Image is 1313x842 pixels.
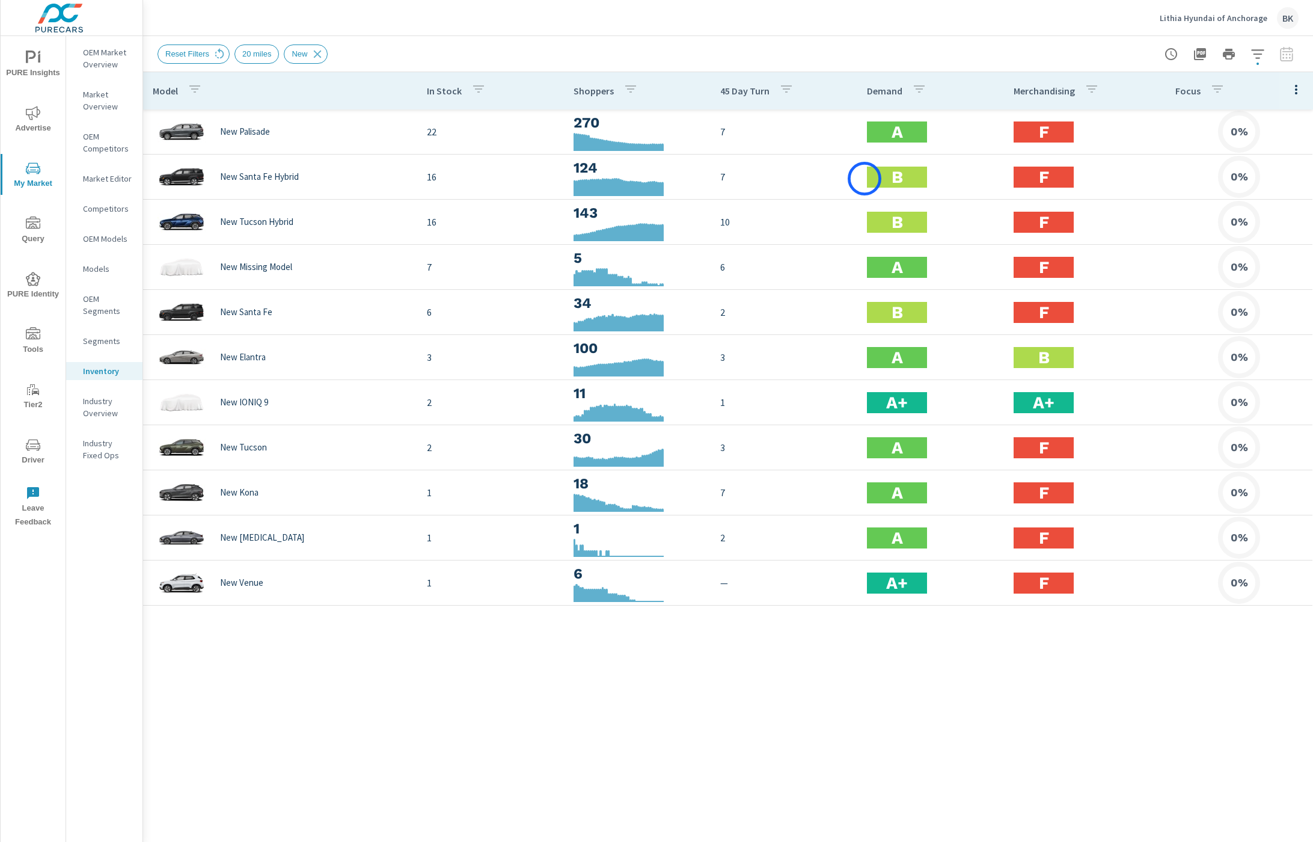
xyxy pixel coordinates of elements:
h2: F [1039,167,1049,188]
h6: 0% [1231,216,1248,228]
p: 22 [427,124,554,139]
p: Model [153,85,178,97]
h3: 270 [574,112,701,133]
h2: A+ [886,573,908,594]
div: New [284,45,328,64]
span: Tier2 [4,383,62,412]
h6: 0% [1231,487,1248,499]
p: New Elantra [220,352,266,363]
h2: A+ [1033,392,1054,413]
p: New Kona [220,487,259,498]
h2: A [892,527,903,549]
p: 16 [427,170,554,184]
p: 2 [720,530,848,545]
div: Models [66,260,142,278]
h3: 30 [574,428,701,449]
p: Market Overview [83,88,133,112]
p: 2 [427,440,554,455]
h3: 1 [574,518,701,539]
p: 1 [427,485,554,500]
h2: F [1039,121,1049,143]
p: Demand [867,85,902,97]
img: glamour [158,475,206,511]
div: Industry Fixed Ops [66,434,142,464]
h2: A+ [886,392,908,413]
span: Tools [4,327,62,357]
p: 2 [720,305,848,319]
h2: A [892,121,903,143]
button: Apply Filters [1246,42,1270,66]
p: 1 [427,576,554,590]
h3: 11 [574,383,701,404]
span: PURE Identity [4,272,62,301]
div: Industry Overview [66,392,142,422]
div: Inventory [66,362,142,380]
div: Reset Filters [158,45,230,64]
h6: 0% [1231,306,1248,318]
p: OEM Segments [83,293,133,317]
p: Competitors [83,203,133,215]
p: Industry Overview [83,395,133,419]
img: glamour [158,159,206,195]
h6: 0% [1231,261,1248,273]
h2: F [1039,212,1049,233]
p: New Tucson [220,442,267,453]
p: In Stock [427,85,462,97]
p: Segments [83,335,133,347]
p: Merchandising [1014,85,1075,97]
div: Market Overview [66,85,142,115]
p: New Santa Fe [220,307,272,318]
p: 1 [720,395,848,410]
h2: A [892,257,903,278]
p: New Santa Fe Hybrid [220,171,299,182]
p: 3 [427,350,554,364]
p: 1 [427,530,554,545]
img: glamour [158,204,206,240]
img: glamour [158,294,206,330]
p: 3 [720,350,848,364]
h3: 124 [574,158,701,178]
img: glamour [158,429,206,466]
span: New [284,49,314,58]
span: Advertise [4,106,62,135]
span: PURE Insights [4,51,62,80]
div: Market Editor [66,170,142,188]
span: Leave Feedback [4,486,62,529]
p: New [MEDICAL_DATA] [220,532,304,543]
h6: 0% [1231,351,1248,363]
p: 6 [720,260,848,274]
h3: 143 [574,203,701,223]
h2: F [1039,302,1049,323]
h6: 0% [1231,441,1248,453]
p: OEM Competitors [83,131,133,155]
p: Models [83,263,133,275]
h3: 6 [574,564,701,584]
p: 3 [720,440,848,455]
p: 7 [720,170,848,184]
p: 10 [720,215,848,229]
h2: F [1039,437,1049,458]
img: glamour [158,339,206,375]
h6: 0% [1231,171,1248,183]
h2: F [1039,527,1049,549]
button: "Export Report to PDF" [1188,42,1212,66]
p: OEM Market Overview [83,46,133,70]
p: New IONIQ 9 [220,397,268,408]
p: Lithia Hyundai of Anchorage [1160,13,1267,23]
p: Industry Fixed Ops [83,437,133,461]
h3: 5 [574,248,701,268]
h2: A [892,482,903,503]
img: glamour [158,565,206,601]
div: Segments [66,332,142,350]
h6: 0% [1231,126,1248,138]
h6: 0% [1231,532,1248,544]
button: Print Report [1217,42,1241,66]
img: glamour [158,114,206,150]
p: 7 [720,124,848,139]
h3: 18 [574,473,701,494]
img: glamour [158,520,206,556]
p: 16 [427,215,554,229]
h2: A [892,437,903,458]
h3: 100 [574,338,701,358]
span: My Market [4,161,62,191]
